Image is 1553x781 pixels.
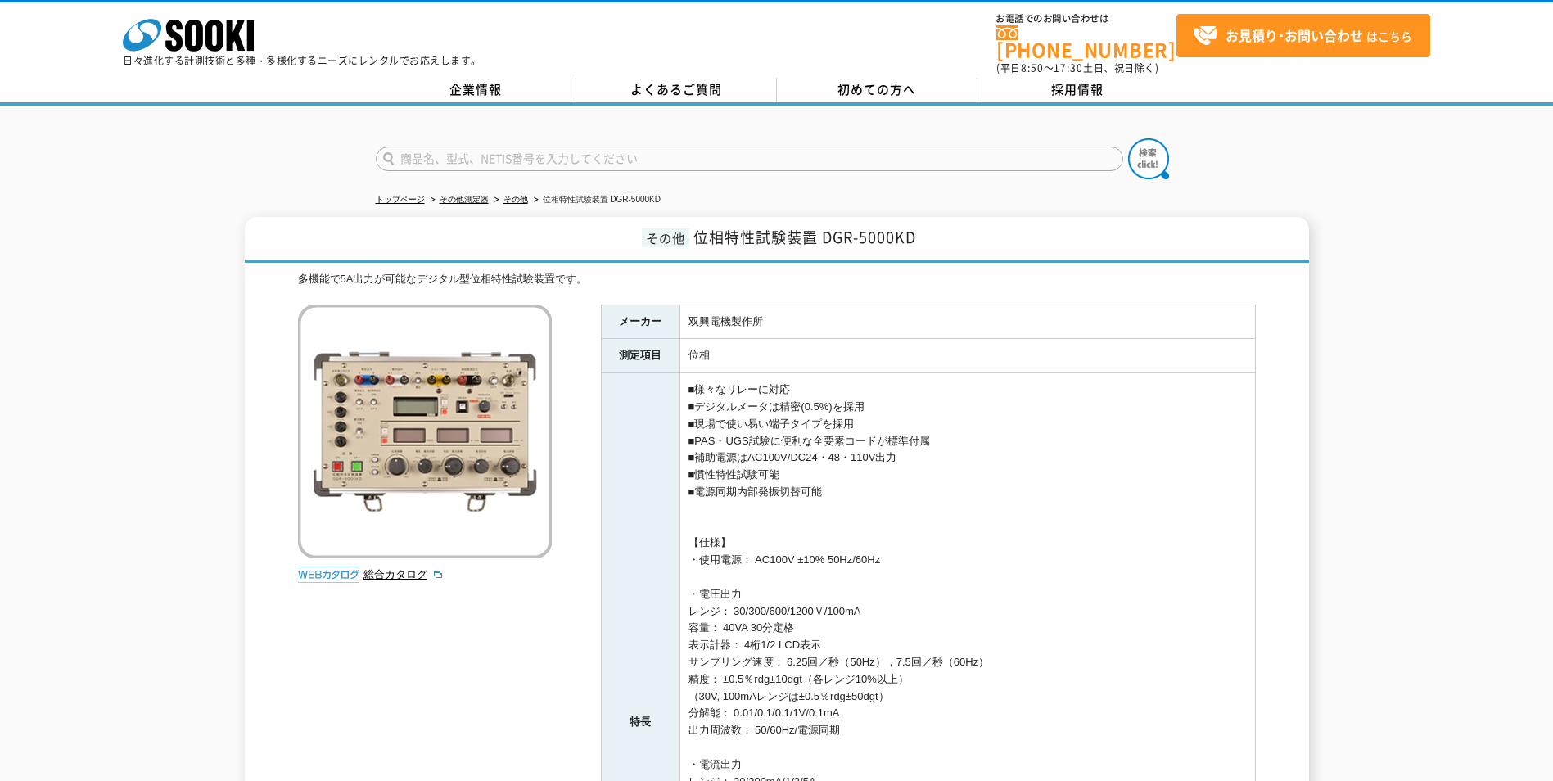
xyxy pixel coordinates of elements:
[376,147,1123,171] input: 商品名、型式、NETIS番号を入力してください
[123,56,481,65] p: 日々進化する計測技術と多種・多様化するニーズにレンタルでお応えします。
[576,78,777,102] a: よくあるご質問
[642,228,689,247] span: その他
[693,226,916,248] span: 位相特性試験装置 DGR-5000KD
[837,80,916,98] span: 初めての方へ
[298,305,552,558] img: 位相特性試験装置 DGR-5000KD
[777,78,977,102] a: 初めての方へ
[1193,24,1412,48] span: はこちら
[298,567,359,583] img: webカタログ
[977,78,1178,102] a: 採用情報
[1176,14,1430,57] a: お見積り･お問い合わせはこちら
[298,271,1256,288] div: 多機能で5A出力が可能なデジタル型位相特性試験装置です。
[996,61,1158,75] span: (平日 ～ 土日、祝日除く)
[363,568,444,580] a: 総合カタログ
[996,25,1176,59] a: [PHONE_NUMBER]
[679,305,1255,339] td: 双興電機製作所
[1226,25,1363,45] strong: お見積り･お問い合わせ
[601,305,679,339] th: メーカー
[679,339,1255,373] td: 位相
[1054,61,1083,75] span: 17:30
[376,195,425,204] a: トップページ
[440,195,489,204] a: その他測定器
[1021,61,1044,75] span: 8:50
[376,78,576,102] a: 企業情報
[530,192,661,209] li: 位相特性試験装置 DGR-5000KD
[1128,138,1169,179] img: btn_search.png
[601,339,679,373] th: 測定項目
[503,195,528,204] a: その他
[996,14,1176,24] span: お電話でのお問い合わせは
